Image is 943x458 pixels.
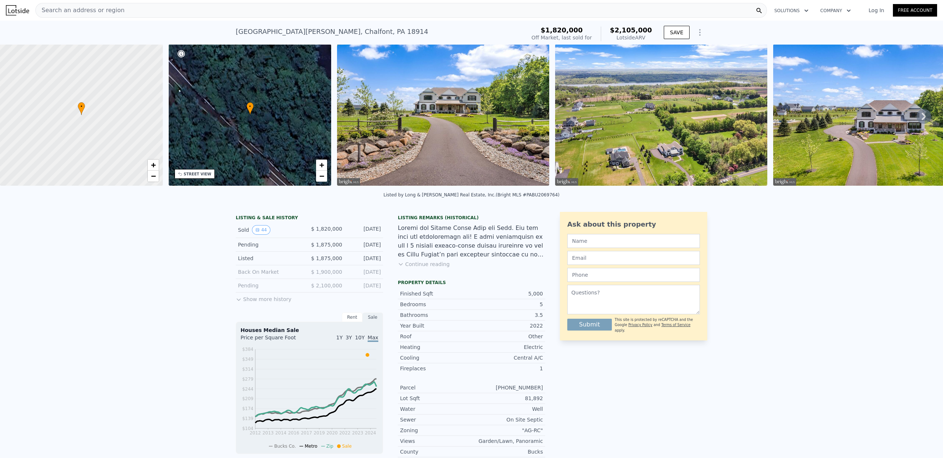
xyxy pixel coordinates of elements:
span: Max [368,335,378,342]
tspan: 2023 [352,430,364,436]
div: • [246,102,254,115]
div: [GEOGRAPHIC_DATA][PERSON_NAME] , Chalfont , PA 18914 [236,27,428,37]
span: Sale [342,444,352,449]
span: 3Y [346,335,352,340]
button: View historical data [252,225,270,235]
div: STREET VIEW [184,171,211,177]
div: [DATE] [348,241,381,248]
tspan: 2012 [250,430,261,436]
button: Show more history [236,293,291,303]
div: Pending [238,241,304,248]
div: Off Market, last sold for [532,34,592,41]
div: Listed [238,255,304,262]
div: Property details [398,280,545,286]
div: Rent [342,312,362,322]
div: Heating [400,343,471,351]
span: Search an address or region [36,6,125,15]
a: Zoom in [316,160,327,171]
tspan: $384 [242,347,253,352]
div: Central A/C [471,354,543,361]
div: Year Built [400,322,471,329]
input: Name [567,234,700,248]
tspan: 2014 [275,430,287,436]
span: 1Y [336,335,343,340]
tspan: $349 [242,357,253,362]
div: On Site Septic [471,416,543,423]
div: 81,892 [471,395,543,402]
div: Bathrooms [400,311,471,319]
div: Water [400,405,471,413]
div: "AG-RC" [471,427,543,434]
span: + [151,160,155,169]
tspan: $314 [242,367,253,372]
tspan: 2022 [339,430,351,436]
div: Loremi dol Sitame Conse Adip eli Sedd. Eiu tem inci utl etdoloremagn ali! E admi veniamquisn ex u... [398,224,545,259]
tspan: $174 [242,406,253,411]
div: Lotside ARV [610,34,652,41]
span: $1,820,000 [541,26,583,34]
div: Zoning [400,427,471,434]
span: $ 1,820,000 [311,226,342,232]
div: [DATE] [348,282,381,289]
span: + [319,160,324,169]
tspan: 2017 [301,430,312,436]
div: Ask about this property [567,219,700,230]
div: Bedrooms [400,301,471,308]
tspan: $244 [242,387,253,392]
span: $ 1,875,000 [311,242,342,248]
div: This site is protected by reCAPTCHA and the Google and apply. [615,317,700,333]
div: Price per Square Foot [241,334,309,346]
a: Zoom out [316,171,327,182]
div: [DATE] [348,225,381,235]
span: $ 2,100,000 [311,283,342,289]
div: 5 [471,301,543,308]
div: 1 [471,365,543,372]
div: County [400,448,471,455]
input: Email [567,251,700,265]
img: Lotside [6,5,29,15]
div: [DATE] [348,268,381,276]
div: [DATE] [348,255,381,262]
div: Roof [400,333,471,340]
button: Submit [567,319,612,331]
tspan: $139 [242,416,253,421]
div: [PHONE_NUMBER] [471,384,543,391]
tspan: 2020 [326,430,338,436]
a: Zoom out [148,171,159,182]
div: 2022 [471,322,543,329]
div: Back On Market [238,268,304,276]
div: Parcel [400,384,471,391]
span: Metro [305,444,317,449]
div: 5,000 [471,290,543,297]
button: Company [814,4,857,17]
span: $ 1,875,000 [311,255,342,261]
button: Show Options [693,25,707,40]
span: 10Y [355,335,365,340]
div: Listing Remarks (Historical) [398,215,545,221]
tspan: 2024 [365,430,376,436]
span: − [151,171,155,181]
button: SAVE [664,26,690,39]
span: • [78,103,85,110]
tspan: 2013 [262,430,274,436]
div: Views [400,437,471,445]
div: Other [471,333,543,340]
div: Well [471,405,543,413]
img: Sale: 150794026 Parcel: 122195169 [555,44,767,186]
div: Garden/Lawn, Panoramic [471,437,543,445]
tspan: $279 [242,377,253,382]
a: Free Account [893,4,937,17]
div: Listed by Long & [PERSON_NAME] Real Estate, Inc. (Bright MLS #PABU2069764) [383,192,560,197]
span: $ 1,900,000 [311,269,342,275]
span: $2,105,000 [610,26,652,34]
a: Log In [860,7,893,14]
img: Sale: 150794026 Parcel: 122195169 [337,44,549,186]
div: Lot Sqft [400,395,471,402]
div: Cooling [400,354,471,361]
div: Sewer [400,416,471,423]
a: Zoom in [148,160,159,171]
button: Solutions [768,4,814,17]
div: Sold [238,225,304,235]
div: Bucks [471,448,543,455]
span: Bucks Co. [274,444,296,449]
